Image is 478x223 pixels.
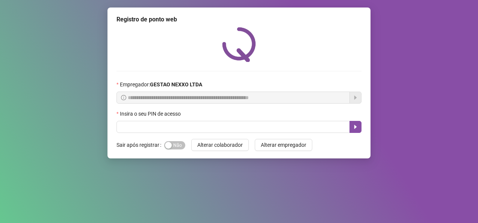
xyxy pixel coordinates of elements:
[352,124,358,130] span: caret-right
[222,27,256,62] img: QRPoint
[120,80,202,89] span: Empregador :
[116,139,164,151] label: Sair após registrar
[197,141,243,149] span: Alterar colaborador
[191,139,249,151] button: Alterar colaborador
[121,95,126,100] span: info-circle
[255,139,312,151] button: Alterar empregador
[116,15,362,24] div: Registro de ponto web
[116,110,186,118] label: Insira o seu PIN de acesso
[261,141,306,149] span: Alterar empregador
[150,81,202,87] strong: GESTAO NEXXO LTDA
